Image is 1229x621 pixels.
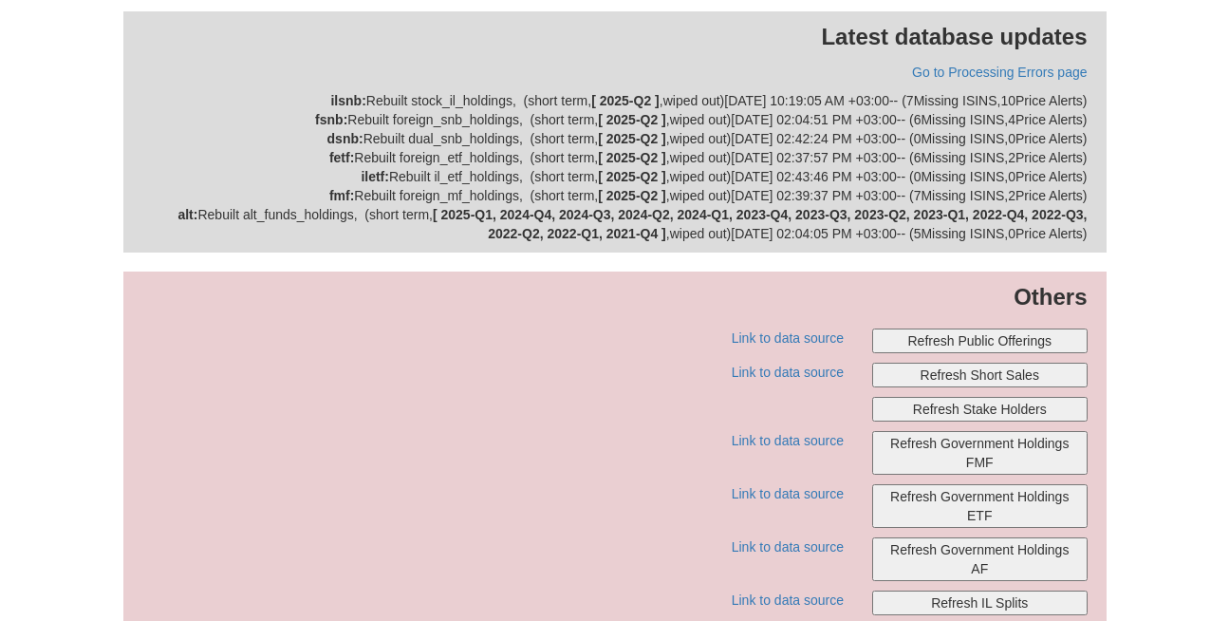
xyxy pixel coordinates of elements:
p: Latest database updates [142,21,1088,53]
b: [ 2025-Q2 ] [598,131,666,146]
button: Refresh IL Splits [872,591,1088,615]
a: Link to data source [732,539,844,555]
a: Link to data source [732,330,844,346]
button: Refresh Stake Holders [872,397,1088,422]
strong: fmf : [329,188,354,203]
div: Rebuilt dual_snb_holdings , ( short term , , wiped out ) [DATE] 02:42:24 PM +03:00 -- ( 0 Missing... [142,129,1088,148]
button: Refresh Short Sales [872,363,1088,387]
b: [ 2025-Q2 ] [598,188,666,203]
div: Rebuilt foreign_etf_holdings , ( short term , , wiped out ) [DATE] 02:37:57 PM +03:00 -- ( 6 Miss... [142,148,1088,167]
strong: alt : [177,207,197,222]
div: Rebuilt stock_il_holdings , ( short term , , wiped out ) [DATE] 10:19:05 AM +03:00 -- ( 7 Missing... [142,91,1088,110]
b: [ 2025-Q2 ] [591,93,660,108]
a: Link to data source [732,593,844,608]
div: Rebuilt alt_funds_holdings , ( short term , , wiped out ) [DATE] 02:04:05 PM +03:00 -- ( 5 Missin... [142,205,1088,243]
a: Link to data source [732,486,844,501]
p: Others [142,281,1088,313]
b: [ 2025-Q2 ] [598,169,666,184]
a: Link to data source [732,365,844,380]
a: Link to data source [732,433,844,448]
button: Refresh Government Holdings FMF [872,431,1088,475]
div: Rebuilt foreign_snb_holdings , ( short term , , wiped out ) [DATE] 02:04:51 PM +03:00 -- ( 6 Miss... [142,110,1088,129]
div: Rebuilt foreign_mf_holdings , ( short term , , wiped out ) [DATE] 02:39:37 PM +03:00 -- ( 7 Missi... [142,186,1088,205]
strong: ilsnb : [330,93,365,108]
div: Rebuilt il_etf_holdings , ( short term , , wiped out ) [DATE] 02:43:46 PM +03:00 -- ( 0 Missing I... [142,167,1088,186]
strong: fetf : [329,150,354,165]
strong: dsnb : [327,131,363,146]
strong: iletf : [361,169,389,184]
b: [ 2025-Q2 ] [598,112,666,127]
a: Go to Processing Errors page [912,65,1087,80]
b: [ 2025-Q1, 2024-Q4, 2024-Q3, 2024-Q2, 2024-Q1, 2023-Q4, 2023-Q3, 2023-Q2, 2023-Q1, 2022-Q4, 2022-... [433,207,1088,241]
button: Refresh Public Offerings [872,329,1088,353]
button: Refresh Government Holdings ETF [872,484,1088,528]
b: [ 2025-Q2 ] [598,150,666,165]
strong: fsnb : [315,112,347,127]
button: Refresh Government Holdings AF [872,537,1088,581]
